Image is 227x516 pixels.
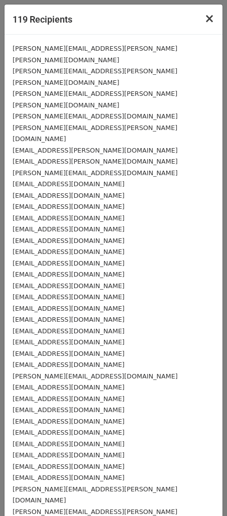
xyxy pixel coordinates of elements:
[13,361,125,368] small: [EMAIL_ADDRESS][DOMAIN_NAME]
[13,192,125,199] small: [EMAIL_ADDRESS][DOMAIN_NAME]
[13,13,72,26] h5: 119 Recipients
[13,158,178,165] small: [EMAIL_ADDRESS][PERSON_NAME][DOMAIN_NAME]
[13,383,125,391] small: [EMAIL_ADDRESS][DOMAIN_NAME]
[13,429,125,436] small: [EMAIL_ADDRESS][DOMAIN_NAME]
[13,395,125,403] small: [EMAIL_ADDRESS][DOMAIN_NAME]
[177,468,227,516] iframe: Chat Widget
[13,474,125,481] small: [EMAIL_ADDRESS][DOMAIN_NAME]
[13,327,125,335] small: [EMAIL_ADDRESS][DOMAIN_NAME]
[13,418,125,425] small: [EMAIL_ADDRESS][DOMAIN_NAME]
[13,169,178,177] small: [PERSON_NAME][EMAIL_ADDRESS][DOMAIN_NAME]
[13,225,125,233] small: [EMAIL_ADDRESS][DOMAIN_NAME]
[13,271,125,278] small: [EMAIL_ADDRESS][DOMAIN_NAME]
[13,147,178,154] small: [EMAIL_ADDRESS][PERSON_NAME][DOMAIN_NAME]
[196,5,222,33] button: Close
[13,214,125,222] small: [EMAIL_ADDRESS][DOMAIN_NAME]
[13,282,125,290] small: [EMAIL_ADDRESS][DOMAIN_NAME]
[204,12,214,26] span: ×
[13,440,125,448] small: [EMAIL_ADDRESS][DOMAIN_NAME]
[13,90,177,109] small: [PERSON_NAME][EMAIL_ADDRESS][PERSON_NAME][PERSON_NAME][DOMAIN_NAME]
[13,485,177,504] small: [PERSON_NAME][EMAIL_ADDRESS][PERSON_NAME][DOMAIN_NAME]
[13,463,125,470] small: [EMAIL_ADDRESS][DOMAIN_NAME]
[13,237,125,244] small: [EMAIL_ADDRESS][DOMAIN_NAME]
[13,203,125,210] small: [EMAIL_ADDRESS][DOMAIN_NAME]
[13,350,125,357] small: [EMAIL_ADDRESS][DOMAIN_NAME]
[13,338,125,346] small: [EMAIL_ADDRESS][DOMAIN_NAME]
[13,45,177,64] small: [PERSON_NAME][EMAIL_ADDRESS][PERSON_NAME][PERSON_NAME][DOMAIN_NAME]
[13,260,125,267] small: [EMAIL_ADDRESS][DOMAIN_NAME]
[13,293,125,301] small: [EMAIL_ADDRESS][DOMAIN_NAME]
[13,248,125,255] small: [EMAIL_ADDRESS][DOMAIN_NAME]
[13,406,125,414] small: [EMAIL_ADDRESS][DOMAIN_NAME]
[13,305,125,312] small: [EMAIL_ADDRESS][DOMAIN_NAME]
[13,451,125,459] small: [EMAIL_ADDRESS][DOMAIN_NAME]
[13,124,177,143] small: [PERSON_NAME][EMAIL_ADDRESS][PERSON_NAME][DOMAIN_NAME]
[13,316,125,323] small: [EMAIL_ADDRESS][DOMAIN_NAME]
[13,372,178,380] small: [PERSON_NAME][EMAIL_ADDRESS][DOMAIN_NAME]
[13,180,125,188] small: [EMAIL_ADDRESS][DOMAIN_NAME]
[13,112,178,120] small: [PERSON_NAME][EMAIL_ADDRESS][DOMAIN_NAME]
[13,67,177,86] small: [PERSON_NAME][EMAIL_ADDRESS][PERSON_NAME][PERSON_NAME][DOMAIN_NAME]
